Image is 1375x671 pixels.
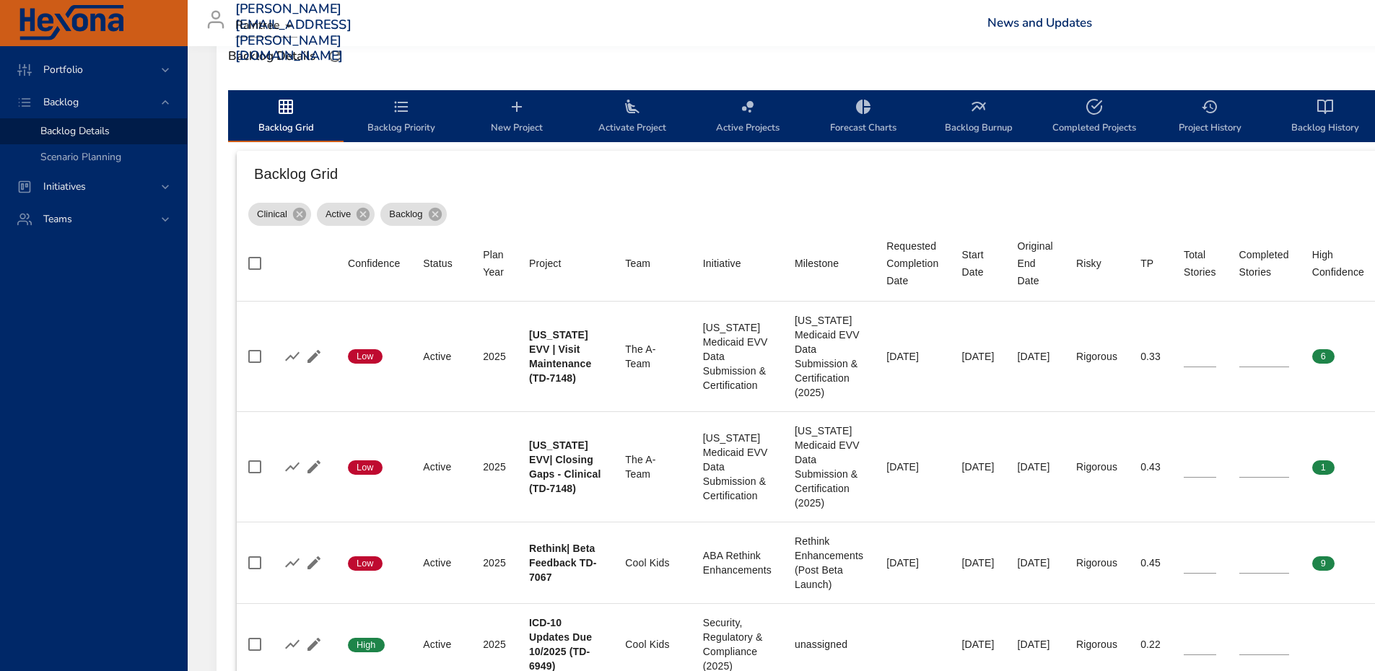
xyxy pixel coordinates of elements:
span: Milestone [795,255,863,272]
div: Sort [703,255,741,272]
b: [US_STATE] EVV | Visit Maintenance (TD-7148) [529,329,591,384]
div: Backlog Details [224,45,320,68]
div: Initiative [703,255,741,272]
div: 2025 [483,556,506,570]
div: Active [423,460,460,474]
img: Hexona [17,5,126,41]
span: Clinical [248,207,296,222]
div: Start Date [961,246,994,281]
span: 9 [1312,557,1335,570]
span: Risky [1076,255,1117,272]
button: Edit Project Details [303,552,325,574]
span: Low [348,461,383,474]
div: Original End Date [1017,237,1052,289]
span: Backlog History [1276,98,1374,136]
div: Cool Kids [625,556,679,570]
span: Backlog Details [40,124,110,138]
div: Status [423,255,453,272]
div: Active [317,203,375,226]
div: [DATE] [961,460,994,474]
span: TP [1140,255,1161,272]
span: Teams [32,212,84,226]
div: Sort [1017,237,1052,289]
div: Sort [348,255,400,272]
div: Rigorous [1076,460,1117,474]
button: Show Burnup [281,552,303,574]
span: Forecast Charts [814,98,912,136]
div: [DATE] [1017,349,1052,364]
div: Risky [1076,255,1101,272]
div: [DATE] [1017,460,1052,474]
span: Active [317,207,359,222]
div: The A-Team [625,452,679,481]
button: Show Burnup [281,456,303,478]
div: Rigorous [1076,556,1117,570]
span: Low [348,557,383,570]
button: Edit Project Details [303,346,325,367]
div: Sort [625,255,650,272]
span: High [348,639,385,652]
div: Sort [961,246,994,281]
div: [DATE] [1017,637,1052,652]
span: Initiatives [32,180,97,193]
div: Sort [483,246,506,281]
div: 2025 [483,349,506,364]
div: The A-Team [625,342,679,371]
span: Requested Completion Date [886,237,938,289]
button: Edit Project Details [303,456,325,478]
b: [US_STATE] EVV| Closing Gaps - Clinical (TD-7148) [529,439,601,494]
div: Sort [1312,246,1364,281]
div: Raintree [235,14,297,38]
div: Active [423,349,460,364]
div: Cool Kids [625,637,679,652]
div: Sort [1076,255,1101,272]
h3: [PERSON_NAME][EMAIL_ADDRESS][PERSON_NAME][DOMAIN_NAME] [235,1,352,63]
span: Backlog Grid [237,98,335,136]
span: Project History [1161,98,1259,136]
div: Sort [529,255,562,272]
div: [US_STATE] Medicaid EVV Data Submission & Certification (2025) [795,313,863,400]
div: Rethink Enhancements (Post Beta Launch) [795,534,863,592]
button: Show Burnup [281,633,303,655]
span: Team [625,255,679,272]
div: [DATE] [961,556,994,570]
button: Edit Project Details [303,633,325,655]
div: Confidence [348,255,400,272]
span: Backlog [32,95,90,109]
div: Milestone [795,255,839,272]
span: Active Projects [699,98,797,136]
span: Status [423,255,460,272]
div: High Confidence [1312,246,1364,281]
div: [US_STATE] Medicaid EVV Data Submission & Certification (2025) [795,424,863,510]
div: Rigorous [1076,637,1117,652]
div: Total Stories [1184,246,1216,281]
span: Completed Projects [1045,98,1143,136]
div: Sort [1140,255,1153,272]
div: Sort [1239,246,1289,281]
div: [US_STATE] Medicaid EVV Data Submission & Certification [703,431,772,503]
span: Activate Project [583,98,681,136]
div: 2025 [483,637,506,652]
div: 0.45 [1140,556,1161,570]
span: Low [348,350,383,363]
span: 0 [1312,639,1335,652]
div: Backlog [380,203,446,226]
div: Sort [795,255,839,272]
div: Team [625,255,650,272]
div: [DATE] [961,637,994,652]
span: Backlog Priority [352,98,450,136]
div: [DATE] [886,349,938,364]
div: Plan Year [483,246,506,281]
span: New Project [468,98,566,136]
div: Sort [423,255,453,272]
div: [DATE] [961,349,994,364]
span: Backlog [380,207,431,222]
span: Portfolio [32,63,95,76]
div: Sort [1184,246,1216,281]
div: 0.43 [1140,460,1161,474]
span: 1 [1312,461,1335,474]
